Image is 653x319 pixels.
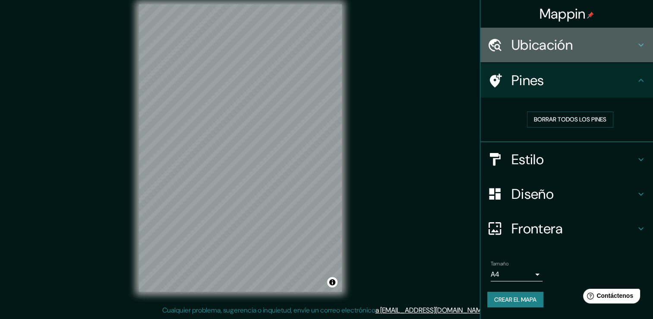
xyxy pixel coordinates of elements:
canvas: Mapa [139,4,342,292]
a: a [EMAIL_ADDRESS][DOMAIN_NAME] [375,306,487,315]
h4: Frontera [511,220,636,237]
div: Pines [480,63,653,98]
p: Cualquier problema, sugerencia o inquietud, envíe un correo electrónico . [162,305,488,316]
div: Diseño [480,177,653,211]
div: Ubicación [480,28,653,62]
font: Mappin [539,5,586,23]
h4: Pines [511,72,636,89]
h4: Diseño [511,185,636,203]
div: Frontera [480,211,653,246]
button: Crear el mapa [487,292,543,308]
div: Estilo [480,142,653,177]
iframe: Help widget launcher [576,285,644,309]
button: Borrar todos los pines [527,112,613,128]
font: Borrar todos los pines [534,114,606,125]
img: pin-icon.png [587,12,594,19]
div: A4 [491,268,543,281]
h4: Estilo [511,151,636,168]
h4: Ubicación [511,36,636,54]
font: Crear el mapa [494,294,536,305]
button: Alternar atribución [327,277,338,287]
label: Tamaño [491,260,508,267]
